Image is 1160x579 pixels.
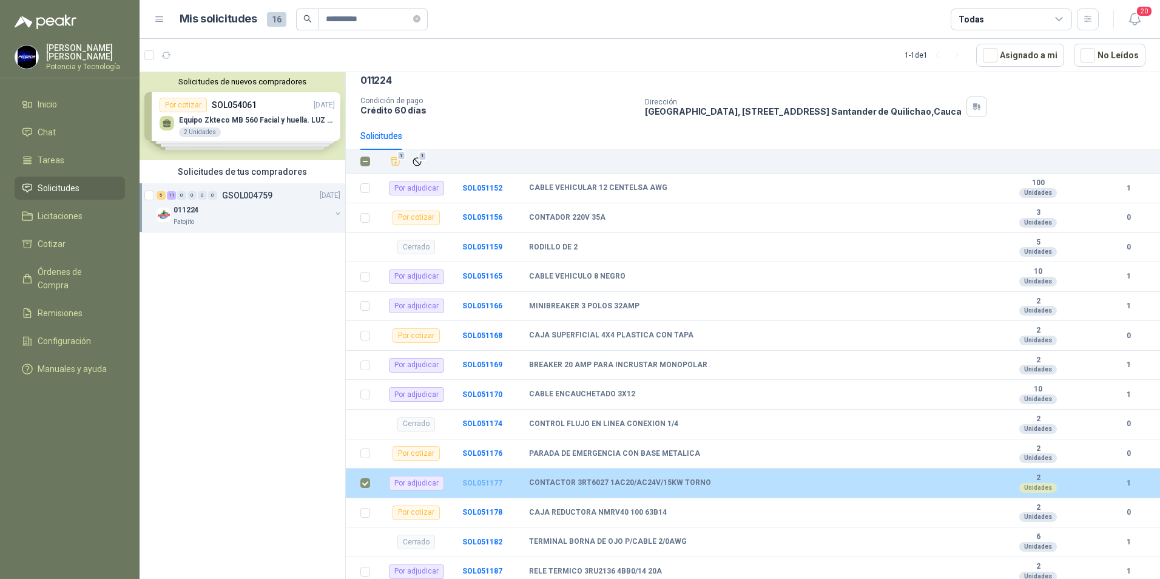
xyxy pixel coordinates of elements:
[1019,453,1057,463] div: Unidades
[393,211,440,225] div: Por cotizar
[187,191,197,200] div: 0
[996,326,1080,336] b: 2
[15,121,125,144] a: Chat
[529,419,678,429] b: CONTROL FLUJO EN LINEA CONEXION 1/4
[1124,8,1145,30] button: 20
[462,390,502,399] a: SOL051170
[976,44,1064,67] button: Asignado a mi
[529,508,667,518] b: CAJA REDUCTORA NMRV40 100 63B14
[15,15,76,29] img: Logo peakr
[38,209,83,223] span: Licitaciones
[393,506,440,520] div: Por cotizar
[1111,418,1145,430] b: 0
[996,503,1080,513] b: 2
[1111,478,1145,489] b: 1
[996,238,1080,248] b: 5
[462,538,502,546] a: SOL051182
[462,302,502,310] a: SOL051166
[529,213,605,223] b: CONTADOR 220V 35A
[996,356,1080,365] b: 2
[15,93,125,116] a: Inicio
[15,330,125,353] a: Configuración
[15,232,125,256] a: Cotizar
[157,188,343,227] a: 5 11 0 0 0 0 GSOL004759[DATE] Company Logo011224Patojito
[389,181,444,195] div: Por adjudicar
[389,564,444,579] div: Por adjudicar
[1019,218,1057,228] div: Unidades
[38,181,79,195] span: Solicitudes
[1019,306,1057,316] div: Unidades
[462,213,502,222] a: SOL051156
[174,217,194,227] p: Patojito
[222,191,272,200] p: GSOL004759
[529,449,700,459] b: PARADA DE EMERGENCIA CON BASE METALICA
[462,243,502,251] a: SOL051159
[1111,448,1145,459] b: 0
[38,98,57,111] span: Inicio
[320,190,340,201] p: [DATE]
[360,96,635,105] p: Condición de pago
[15,302,125,325] a: Remisiones
[462,567,502,575] b: SOL051187
[529,537,687,547] b: TERMINAL BORNA DE OJO P/CABLE 2/0AWG
[46,63,125,70] p: Potencia y Tecnología
[1019,336,1057,345] div: Unidades
[1111,537,1145,548] b: 1
[389,299,444,313] div: Por adjudicar
[1019,188,1057,198] div: Unidades
[996,532,1080,542] b: 6
[38,334,91,348] span: Configuración
[1019,483,1057,493] div: Unidades
[140,72,345,160] div: Solicitudes de nuevos compradoresPor cotizarSOL054061[DATE] Equipo Zkteco MB 560 Facial y huella....
[409,154,425,170] button: Ignorar
[157,208,171,222] img: Company Logo
[1111,330,1145,342] b: 0
[529,243,578,252] b: RODILLO DE 2
[996,562,1080,572] b: 2
[389,269,444,284] div: Por adjudicar
[389,358,444,373] div: Por adjudicar
[15,46,38,69] img: Company Logo
[1074,44,1145,67] button: No Leídos
[38,265,113,292] span: Órdenes de Compra
[38,306,83,320] span: Remisiones
[996,444,1080,454] b: 2
[177,191,186,200] div: 0
[198,191,207,200] div: 0
[462,361,502,369] a: SOL051169
[15,205,125,228] a: Licitaciones
[267,12,286,27] span: 16
[1111,507,1145,518] b: 0
[1111,183,1145,194] b: 1
[174,205,198,216] p: 011224
[462,272,502,280] a: SOL051165
[1019,277,1057,286] div: Unidades
[419,151,427,161] span: 1
[157,191,166,200] div: 5
[1019,394,1057,404] div: Unidades
[462,508,502,516] a: SOL051178
[15,357,125,381] a: Manuales y ayuda
[397,535,435,549] div: Cerrado
[208,191,217,200] div: 0
[393,328,440,343] div: Por cotizar
[387,153,404,170] button: Añadir
[529,183,667,193] b: CABLE VEHICULAR 12 CENTELSA AWG
[529,361,707,370] b: BREAKER 20 AMP PARA INCRUSTAR MONOPOLAR
[462,331,502,340] a: SOL051168
[167,191,176,200] div: 11
[1111,271,1145,282] b: 1
[389,387,444,402] div: Por adjudicar
[389,476,444,490] div: Por adjudicar
[303,15,312,23] span: search
[140,160,345,183] div: Solicitudes de tus compradores
[360,74,392,87] p: 011224
[462,479,502,487] b: SOL051177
